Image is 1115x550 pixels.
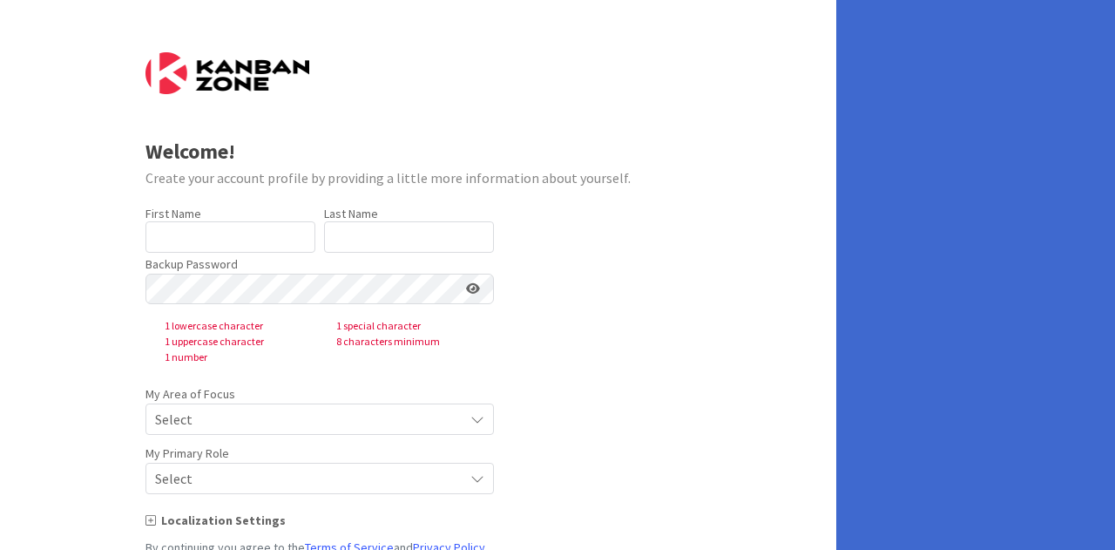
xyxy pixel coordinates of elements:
span: Select [155,407,455,431]
span: 1 uppercase character [151,334,322,350]
span: 8 characters minimum [322,334,494,350]
label: Backup Password [145,255,238,274]
label: My Primary Role [145,445,229,463]
div: Localization Settings [145,512,692,530]
img: Kanban Zone [145,52,309,94]
span: 1 lowercase character [151,318,322,334]
label: First Name [145,206,201,221]
div: Create your account profile by providing a little more information about yourself. [145,167,692,188]
span: 1 special character [322,318,494,334]
label: Last Name [324,206,378,221]
span: 1 number [151,350,322,365]
label: My Area of Focus [145,385,235,404]
span: Select [155,466,455,491]
div: Welcome! [145,136,692,167]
